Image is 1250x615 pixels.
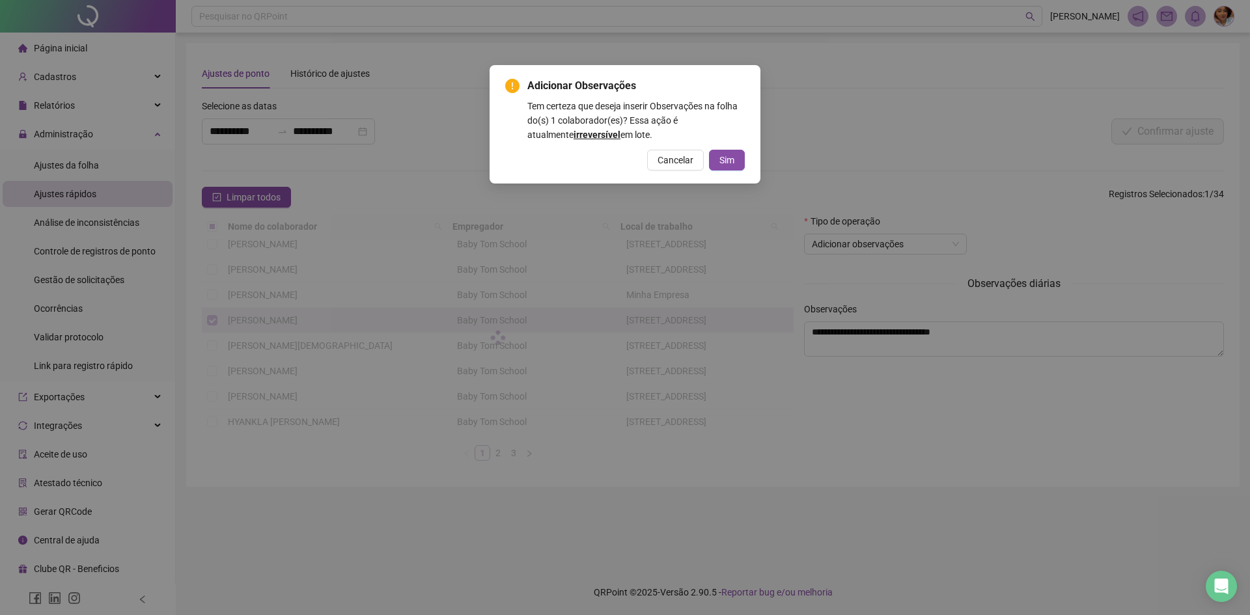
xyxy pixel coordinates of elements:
[527,78,745,94] span: Adicionar Observações
[647,150,704,171] button: Cancelar
[527,99,745,142] div: Tem certeza que deseja inserir Observações na folha do(s) 1 colaborador(es)? Essa ação é atualmen...
[709,150,745,171] button: Sim
[574,130,620,140] b: irreversível
[658,153,693,167] span: Cancelar
[719,153,734,167] span: Sim
[505,79,520,93] span: exclamation-circle
[1206,571,1237,602] div: Open Intercom Messenger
